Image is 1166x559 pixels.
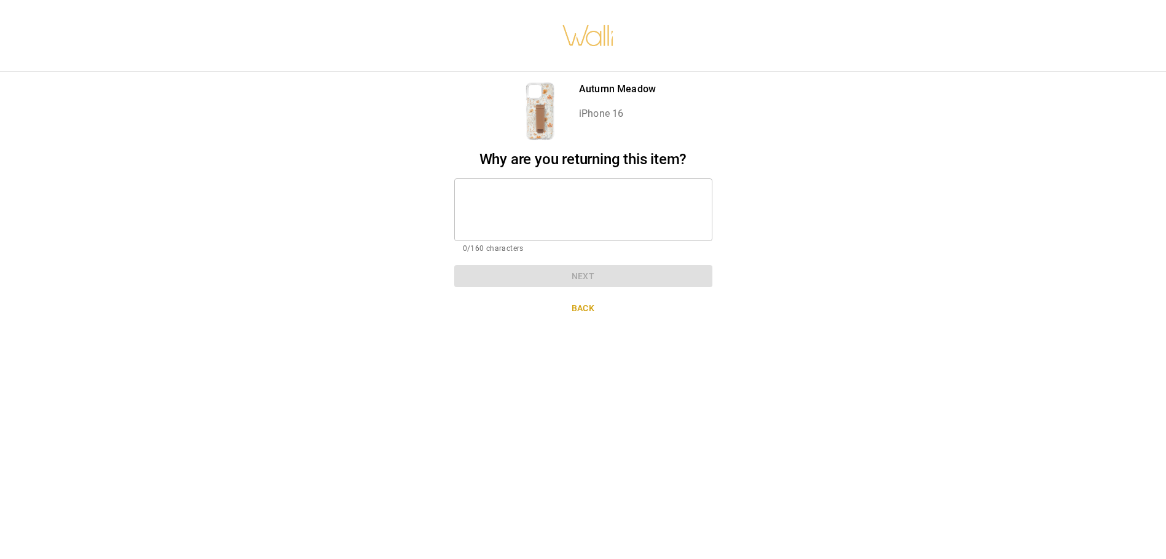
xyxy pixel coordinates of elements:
[454,151,712,168] h2: Why are you returning this item?
[579,82,656,97] p: Autumn Meadow
[463,243,704,255] p: 0/160 characters
[562,9,615,62] img: walli-inc.myshopify.com
[579,106,656,121] p: iPhone 16
[454,297,712,320] button: Back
